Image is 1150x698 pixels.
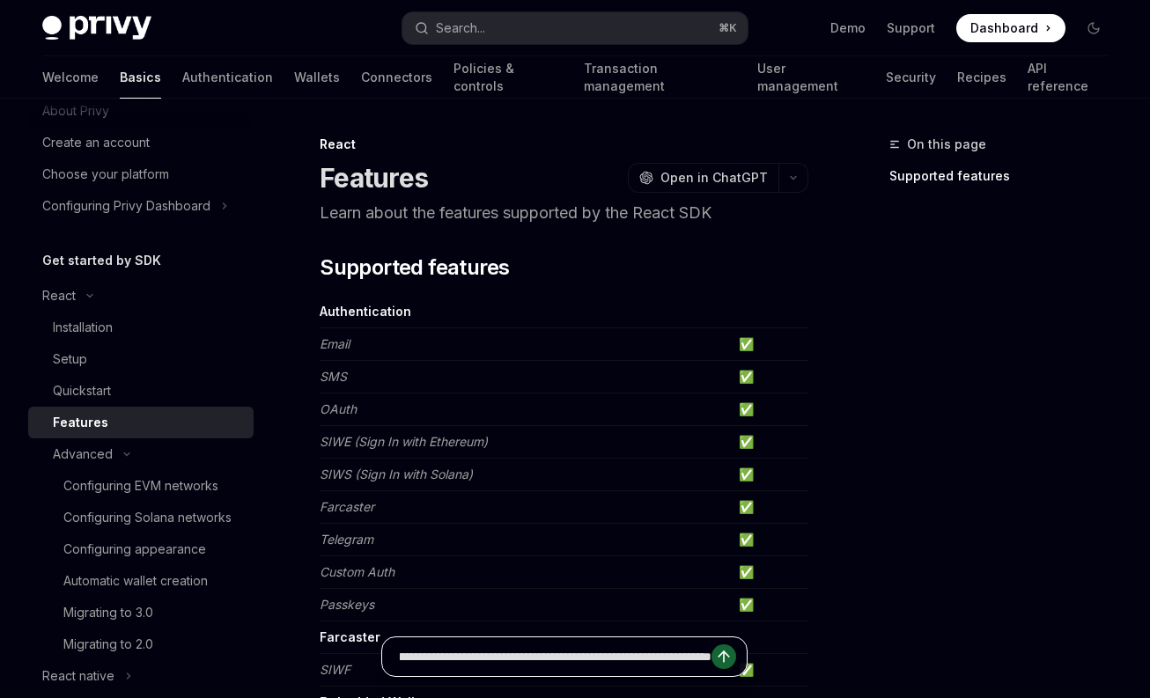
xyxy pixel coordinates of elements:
[732,393,808,426] td: ✅
[53,444,113,465] div: Advanced
[28,628,254,660] a: Migrating to 2.0
[53,317,113,338] div: Installation
[320,467,473,481] em: SIWS (Sign In with Solana)
[711,644,736,669] button: Send message
[757,56,865,99] a: User management
[320,336,350,351] em: Email
[732,524,808,556] td: ✅
[320,201,808,225] p: Learn about the features supported by the React SDK
[957,56,1006,99] a: Recipes
[320,434,488,449] em: SIWE (Sign In with Ethereum)
[320,401,357,416] em: OAuth
[63,507,232,528] div: Configuring Solana networks
[628,163,778,193] button: Open in ChatGPT
[320,629,380,644] strong: Farcaster
[1080,14,1108,42] button: Toggle dark mode
[42,56,99,99] a: Welcome
[63,475,218,496] div: Configuring EVM networks
[732,556,808,589] td: ✅
[320,369,347,384] em: SMS
[732,361,808,393] td: ✅
[294,56,340,99] a: Wallets
[584,56,735,99] a: Transaction management
[42,132,150,153] div: Create an account
[182,56,273,99] a: Authentication
[63,570,208,591] div: Automatic wallet creation
[320,253,509,282] span: Supported features
[28,565,254,597] a: Automatic wallet creation
[320,304,411,319] strong: Authentication
[42,665,114,687] div: React native
[28,407,254,438] a: Features
[63,539,206,560] div: Configuring appearance
[320,136,808,153] div: React
[719,21,737,35] span: ⌘ K
[53,380,111,401] div: Quickstart
[28,375,254,407] a: Quickstart
[28,502,254,533] a: Configuring Solana networks
[120,56,161,99] a: Basics
[42,164,169,185] div: Choose your platform
[28,597,254,628] a: Migrating to 3.0
[660,169,768,187] span: Open in ChatGPT
[886,56,936,99] a: Security
[320,162,428,194] h1: Features
[1028,56,1108,99] a: API reference
[970,19,1038,37] span: Dashboard
[28,158,254,190] a: Choose your platform
[732,491,808,524] td: ✅
[42,285,76,306] div: React
[28,343,254,375] a: Setup
[42,16,151,40] img: dark logo
[402,12,748,44] button: Search...⌘K
[889,162,1122,190] a: Supported features
[361,56,432,99] a: Connectors
[887,19,935,37] a: Support
[28,533,254,565] a: Configuring appearance
[63,634,153,655] div: Migrating to 2.0
[320,499,374,514] em: Farcaster
[42,250,161,271] h5: Get started by SDK
[28,470,254,502] a: Configuring EVM networks
[28,127,254,158] a: Create an account
[436,18,485,39] div: Search...
[53,349,87,370] div: Setup
[320,597,374,612] em: Passkeys
[320,532,373,547] em: Telegram
[732,459,808,491] td: ✅
[63,602,153,623] div: Migrating to 3.0
[732,328,808,361] td: ✅
[732,426,808,459] td: ✅
[732,589,808,621] td: ✅
[956,14,1065,42] a: Dashboard
[28,312,254,343] a: Installation
[453,56,563,99] a: Policies & controls
[830,19,866,37] a: Demo
[907,134,986,155] span: On this page
[53,412,108,433] div: Features
[42,195,210,217] div: Configuring Privy Dashboard
[320,564,394,579] em: Custom Auth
